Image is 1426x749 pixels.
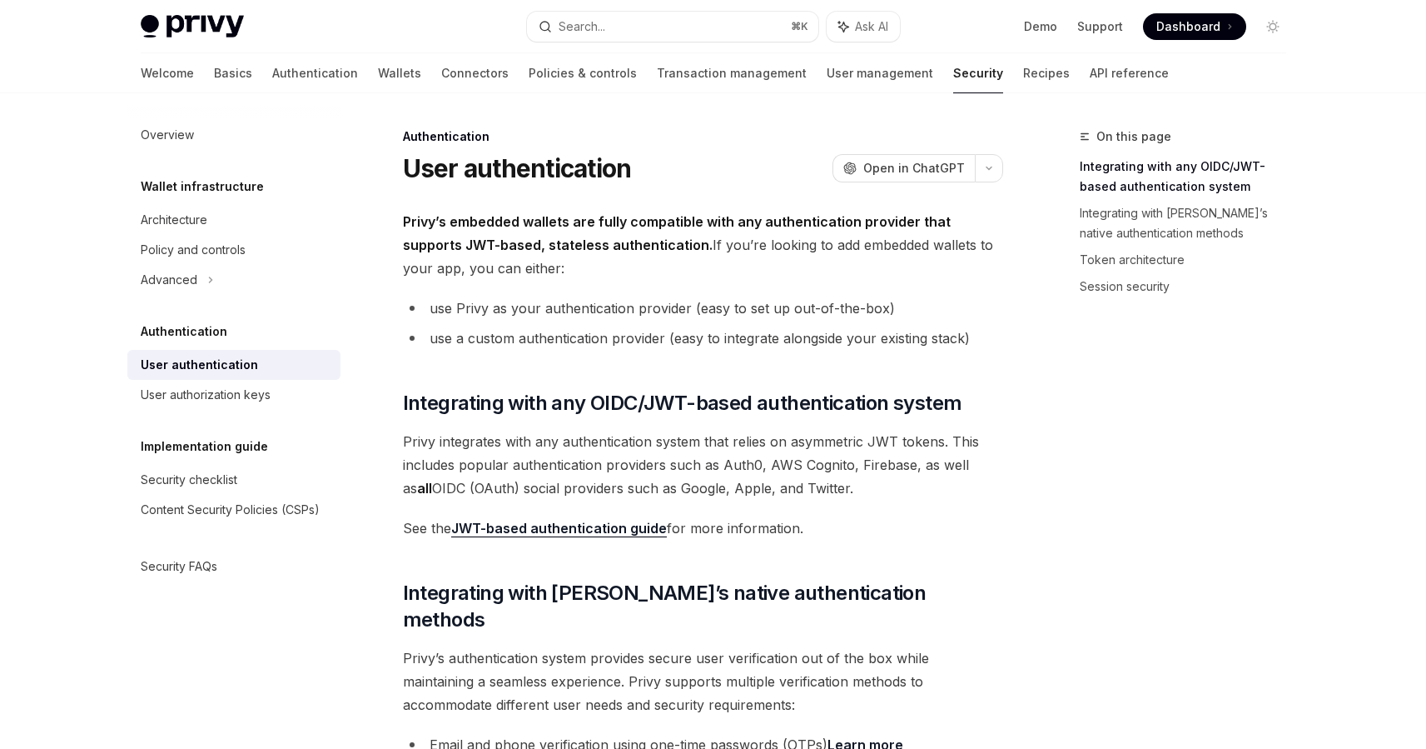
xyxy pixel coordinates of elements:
h5: Authentication [141,322,227,342]
a: Policies & controls [529,53,637,93]
li: use a custom authentication provider (easy to integrate alongside your existing stack) [403,327,1003,350]
button: Open in ChatGPT [832,154,975,182]
span: If you’re looking to add embedded wallets to your app, you can either: [403,210,1003,280]
div: Content Security Policies (CSPs) [141,500,320,520]
a: Recipes [1023,53,1070,93]
div: Search... [559,17,605,37]
h5: Wallet infrastructure [141,177,264,197]
a: Integrating with [PERSON_NAME]’s native authentication methods [1080,200,1299,247]
button: Toggle dark mode [1260,13,1286,40]
a: Security [953,53,1003,93]
a: Connectors [441,53,509,93]
a: Architecture [127,205,340,235]
div: Architecture [141,210,207,230]
div: Authentication [403,128,1003,145]
div: Overview [141,125,194,145]
a: Session security [1080,273,1299,300]
a: Content Security Policies (CSPs) [127,495,340,525]
strong: all [417,480,432,497]
div: User authentication [141,355,258,375]
a: Transaction management [657,53,807,93]
span: Integrating with [PERSON_NAME]’s native authentication methods [403,580,1003,633]
button: Ask AI [827,12,900,42]
a: Security FAQs [127,552,340,582]
a: Basics [214,53,252,93]
div: Advanced [141,270,197,290]
a: Policy and controls [127,235,340,265]
span: Ask AI [855,18,888,35]
a: Demo [1024,18,1057,35]
a: API reference [1090,53,1169,93]
div: Policy and controls [141,240,246,260]
a: Integrating with any OIDC/JWT-based authentication system [1080,153,1299,200]
a: Dashboard [1143,13,1246,40]
span: Privy integrates with any authentication system that relies on asymmetric JWT tokens. This includ... [403,430,1003,500]
div: User authorization keys [141,385,271,405]
span: On this page [1096,127,1171,147]
a: Overview [127,120,340,150]
a: User authentication [127,350,340,380]
a: Security checklist [127,465,340,495]
strong: Privy’s embedded wallets are fully compatible with any authentication provider that supports JWT-... [403,213,951,253]
span: Open in ChatGPT [863,160,965,177]
li: use Privy as your authentication provider (easy to set up out-of-the-box) [403,297,1003,320]
a: Support [1077,18,1123,35]
span: Dashboard [1156,18,1220,35]
a: Welcome [141,53,194,93]
button: Search...⌘K [527,12,818,42]
div: Security checklist [141,470,237,490]
div: Security FAQs [141,557,217,577]
a: Token architecture [1080,247,1299,273]
a: Authentication [272,53,358,93]
span: See the for more information. [403,517,1003,540]
span: Integrating with any OIDC/JWT-based authentication system [403,390,962,417]
a: User authorization keys [127,380,340,410]
span: Privy’s authentication system provides secure user verification out of the box while maintaining ... [403,647,1003,717]
h5: Implementation guide [141,437,268,457]
img: light logo [141,15,244,38]
h1: User authentication [403,153,632,183]
a: User management [827,53,933,93]
a: Wallets [378,53,421,93]
span: ⌘ K [791,20,808,33]
a: JWT-based authentication guide [451,520,667,537]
